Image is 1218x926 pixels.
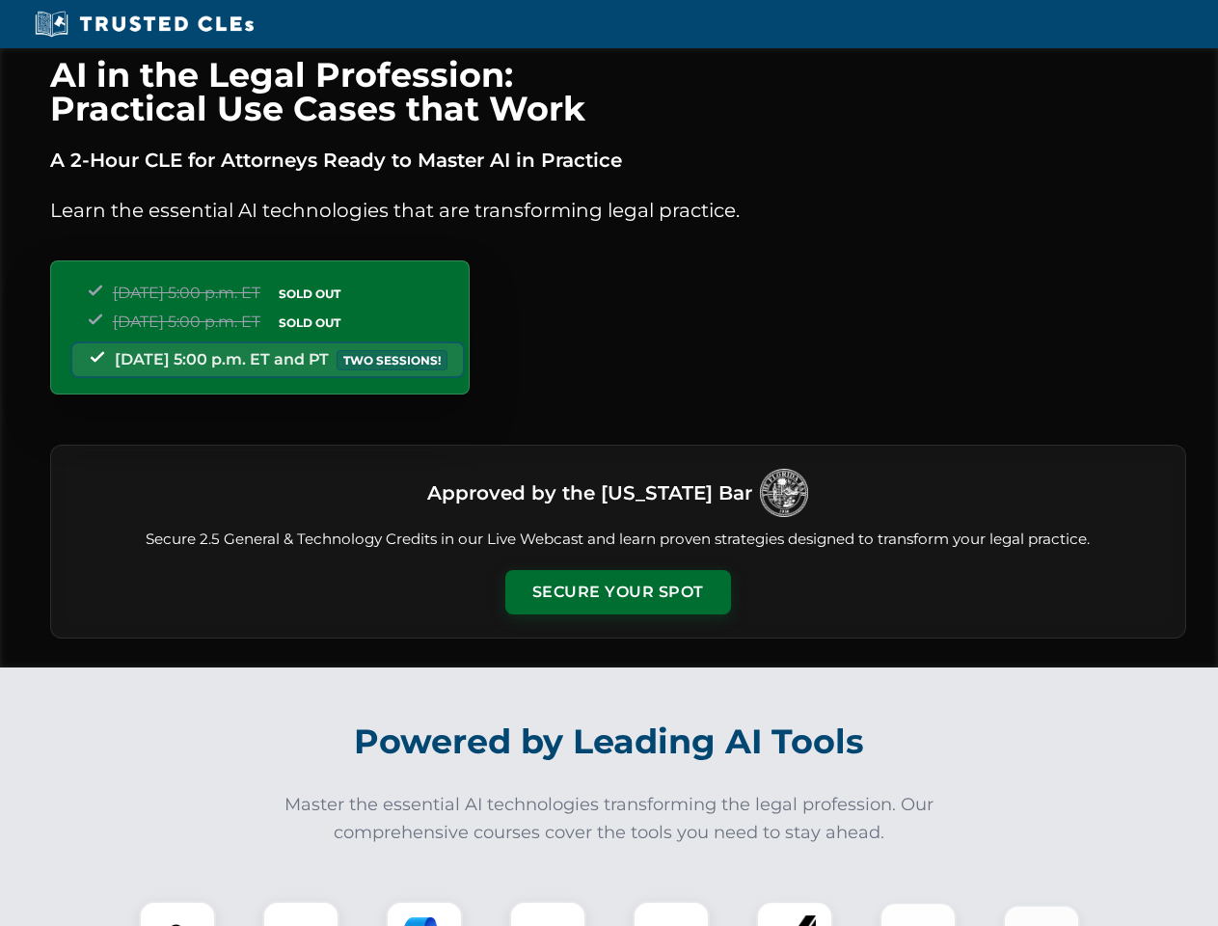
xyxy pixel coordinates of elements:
h1: AI in the Legal Profession: Practical Use Cases that Work [50,58,1186,125]
img: Trusted CLEs [29,10,259,39]
p: Secure 2.5 General & Technology Credits in our Live Webcast and learn proven strategies designed ... [74,529,1162,551]
h3: Approved by the [US_STATE] Bar [427,476,752,510]
h2: Powered by Leading AI Tools [75,708,1144,776]
p: Learn the essential AI technologies that are transforming legal practice. [50,195,1186,226]
span: SOLD OUT [272,284,347,304]
img: Logo [760,469,808,517]
button: Secure Your Spot [505,570,731,614]
span: SOLD OUT [272,313,347,333]
p: A 2-Hour CLE for Attorneys Ready to Master AI in Practice [50,145,1186,176]
p: Master the essential AI technologies transforming the legal profession. Our comprehensive courses... [272,791,947,847]
span: [DATE] 5:00 p.m. ET [113,284,260,302]
span: [DATE] 5:00 p.m. ET [113,313,260,331]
